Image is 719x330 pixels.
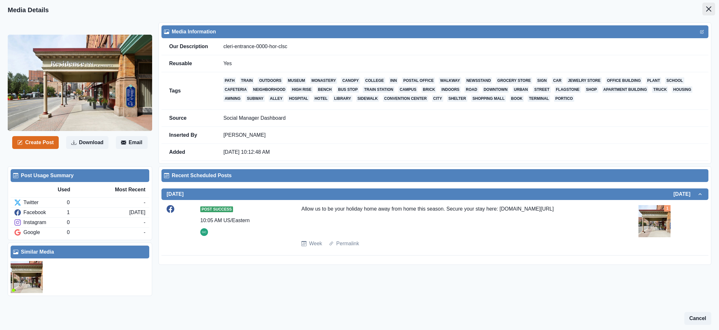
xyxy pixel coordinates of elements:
h2: [DATE] [167,191,184,197]
div: Allow us to be your holiday home away from home this season. Secure your stay here: [DOMAIN_NAME]... [301,205,602,235]
a: train [240,77,254,84]
img: qfo5bkqi41lwihbpqbhs [11,261,43,293]
a: urban [513,86,529,93]
a: Week [309,240,322,248]
a: outdoors [258,77,282,84]
button: [DATE][DATE] [161,188,708,200]
div: Twitter [14,199,67,206]
div: Used [58,186,102,194]
div: [DATE][DATE] [161,200,708,255]
a: campus [398,86,418,93]
a: library [333,95,352,102]
button: Create Post [12,136,59,149]
td: Tags [161,72,216,110]
td: Reusable [161,55,216,72]
a: truck [652,86,668,93]
a: plant [646,77,661,84]
a: inn [389,77,398,84]
img: vypqtzo67kvw2cljulxq [8,35,152,131]
a: monastery [310,77,337,84]
a: awning [223,95,242,102]
a: bench [317,86,333,93]
div: Media Information [164,28,706,36]
div: Gizelle Carlos [202,228,206,236]
a: train station [363,86,394,93]
a: walkway [439,77,461,84]
div: - [144,219,145,226]
button: Download [66,136,108,149]
p: Social Manager Dashboard [223,115,701,121]
div: Recent Scheduled Posts [164,172,706,179]
h2: [DATE] [673,191,697,197]
a: shelter [447,95,467,102]
div: [DATE] [129,209,145,216]
a: indoors [440,86,461,93]
td: Added [161,144,216,161]
a: office building [606,77,642,84]
a: hospital [288,95,309,102]
div: Facebook [14,209,67,216]
a: city [432,95,443,102]
a: shopping mall [471,95,506,102]
button: Close [702,3,715,15]
a: shop [585,86,598,93]
div: 0 [67,199,143,206]
a: jewelry store [567,77,602,84]
div: Instagram [14,219,67,226]
td: cleri-entrance-0000-hor-clsc [216,38,708,55]
div: Google [14,229,67,236]
div: Most Recent [101,186,145,194]
div: Similar Media [13,248,147,256]
a: road [464,86,478,93]
a: high rise [290,86,313,93]
div: 10:05 AM US/Eastern [200,217,250,224]
a: canopy [341,77,360,84]
a: alley [269,95,284,102]
a: bus stop [337,86,359,93]
button: Email [116,136,148,149]
a: cafeteria [223,86,248,93]
a: museum [287,77,306,84]
a: downtown [482,86,509,93]
a: portico [554,95,574,102]
a: brick [421,86,436,93]
button: Edit [698,28,706,36]
a: sign [536,77,548,84]
td: [DATE] 10:12:48 AM [216,144,708,161]
a: grocery store [496,77,532,84]
a: car [552,77,563,84]
a: college [364,77,385,84]
a: terminal [528,95,550,102]
div: 1 [67,209,129,216]
button: Cancel [684,312,711,325]
a: book [510,95,524,102]
div: - [144,229,145,236]
div: 0 [67,229,143,236]
a: sidewalk [356,95,379,102]
a: neighborhood [252,86,287,93]
a: Permalink [336,240,359,248]
a: apartment building [602,86,648,93]
a: convention center [383,95,428,102]
td: Yes [216,55,708,72]
a: subway [246,95,265,102]
a: housing [672,86,692,93]
a: school [665,77,684,84]
img: vypqtzo67kvw2cljulxq [638,205,671,237]
a: [PERSON_NAME] [223,132,266,138]
a: postal office [402,77,435,84]
a: hotel [313,95,329,102]
div: Post Usage Summary [13,172,147,179]
td: Inserted By [161,127,216,144]
div: Total Media Attached [664,205,671,212]
a: newsstand [465,77,492,84]
a: street [533,86,550,93]
a: flagstone [555,86,581,93]
td: Our Description [161,38,216,55]
div: 0 [67,219,143,226]
span: Post Success [200,206,233,212]
td: Source [161,110,216,127]
a: path [223,77,236,84]
div: - [144,199,145,206]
